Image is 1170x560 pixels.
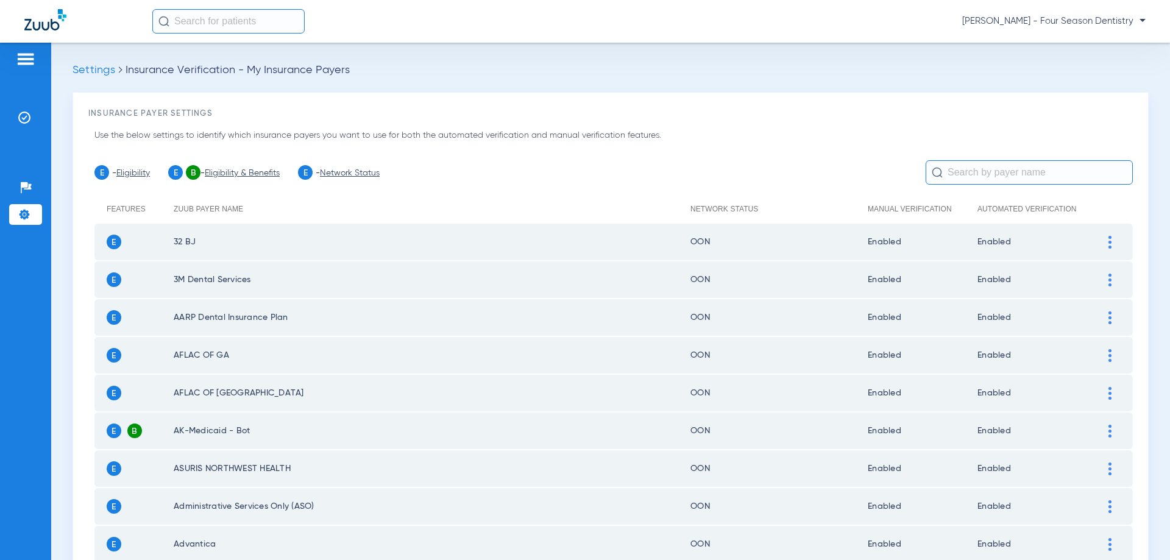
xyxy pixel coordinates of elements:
[107,272,121,287] span: E
[186,165,200,180] span: B
[868,275,901,284] span: Enabled
[977,194,1099,223] th: Automated Verification
[116,169,150,177] a: Eligibility
[868,351,901,360] span: Enabled
[977,427,1011,435] span: Enabled
[690,351,710,360] span: OON
[977,275,1011,284] span: Enabled
[868,313,901,322] span: Enabled
[168,165,183,180] span: E
[73,65,115,76] span: Settings
[690,194,868,223] th: Network Status
[690,464,710,473] span: OON
[107,310,121,325] span: E
[88,108,1133,120] h3: Insurance Payer Settings
[107,235,121,249] span: E
[16,52,35,66] img: hamburger-icon
[1108,311,1111,324] img: group-vertical.svg
[690,313,710,322] span: OON
[320,169,380,177] a: Network Status
[690,540,710,548] span: OON
[94,194,174,223] th: Features
[1108,387,1111,400] img: group-vertical.svg
[690,238,710,246] span: OON
[977,313,1011,322] span: Enabled
[24,9,66,30] img: Zuub Logo
[1108,274,1111,286] img: group-vertical.svg
[174,224,690,260] td: 32 BJ
[977,502,1011,511] span: Enabled
[868,540,901,548] span: Enabled
[690,275,710,284] span: OON
[977,464,1011,473] span: Enabled
[977,540,1011,548] span: Enabled
[1108,500,1111,513] img: group-vertical.svg
[690,427,710,435] span: OON
[127,424,142,438] span: B
[868,502,901,511] span: Enabled
[174,413,690,449] td: AK-Medicaid - Bot
[298,165,380,180] li: -
[932,167,943,178] img: Search Icon
[107,424,121,438] span: E
[174,450,690,487] td: ASURIS NORTHWEST HEALTH
[94,165,109,180] span: E
[690,389,710,397] span: OON
[174,194,690,223] th: Zuub payer name
[1108,463,1111,475] img: group-vertical.svg
[158,16,169,27] img: Search Icon
[205,169,280,177] a: Eligibility & Benefits
[94,129,1133,142] p: Use the below settings to identify which insurance payers you want to use for both the automated ...
[1108,349,1111,362] img: group-vertical.svg
[926,160,1133,185] input: Search by payer name
[174,337,690,374] td: AFLAC OF GA
[152,9,305,34] input: Search for patients
[868,389,901,397] span: Enabled
[1109,502,1170,560] iframe: Chat Widget
[977,351,1011,360] span: Enabled
[174,488,690,525] td: Administrative Services Only (ASO)
[298,165,313,180] span: E
[690,502,710,511] span: OON
[1108,425,1111,438] img: group-vertical.svg
[107,537,121,551] span: E
[868,464,901,473] span: Enabled
[94,165,150,180] li: -
[107,348,121,363] span: E
[868,427,901,435] span: Enabled
[168,165,280,180] li: -
[977,238,1011,246] span: Enabled
[977,389,1011,397] span: Enabled
[174,261,690,298] td: 3M Dental Services
[107,499,121,514] span: E
[107,461,121,476] span: E
[107,386,121,400] span: E
[174,299,690,336] td: AARP Dental Insurance Plan
[126,65,350,76] span: Insurance Verification - My Insurance Payers
[962,15,1146,27] span: [PERSON_NAME] - Four Season Dentistry
[1108,538,1111,551] img: group-vertical.svg
[868,238,901,246] span: Enabled
[868,194,977,223] th: Manual verification
[174,375,690,411] td: AFLAC OF [GEOGRAPHIC_DATA]
[1108,236,1111,249] img: group-vertical.svg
